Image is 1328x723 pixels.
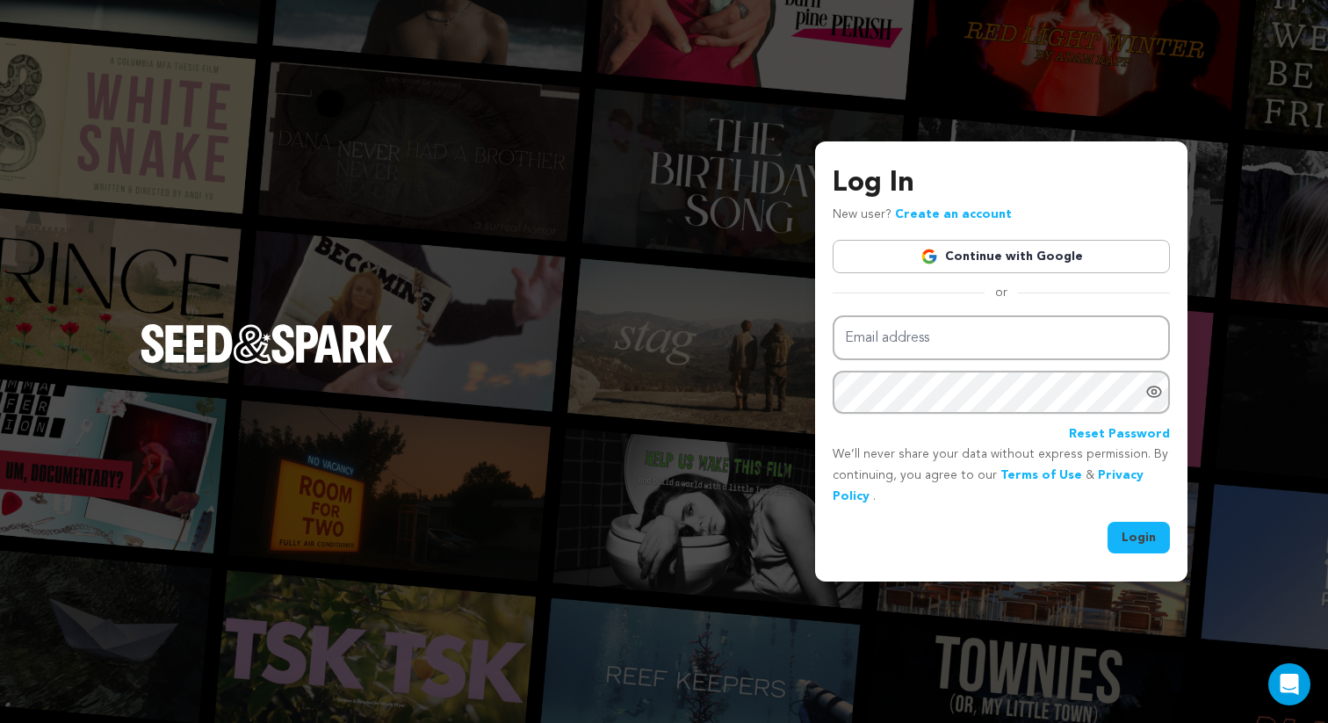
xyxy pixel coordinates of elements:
[985,284,1018,301] span: or
[833,445,1170,507] p: We’ll never share your data without express permission. By continuing, you agree to our & .
[833,240,1170,273] a: Continue with Google
[1268,663,1310,705] div: Open Intercom Messenger
[1108,522,1170,553] button: Login
[1145,383,1163,401] a: Show password as plain text. Warning: this will display your password on the screen.
[833,315,1170,360] input: Email address
[895,208,1012,221] a: Create an account
[1069,424,1170,445] a: Reset Password
[833,163,1170,205] h3: Log In
[141,324,393,398] a: Seed&Spark Homepage
[1000,469,1082,481] a: Terms of Use
[833,205,1012,226] p: New user?
[141,324,393,363] img: Seed&Spark Logo
[833,469,1144,502] a: Privacy Policy
[920,248,938,265] img: Google logo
